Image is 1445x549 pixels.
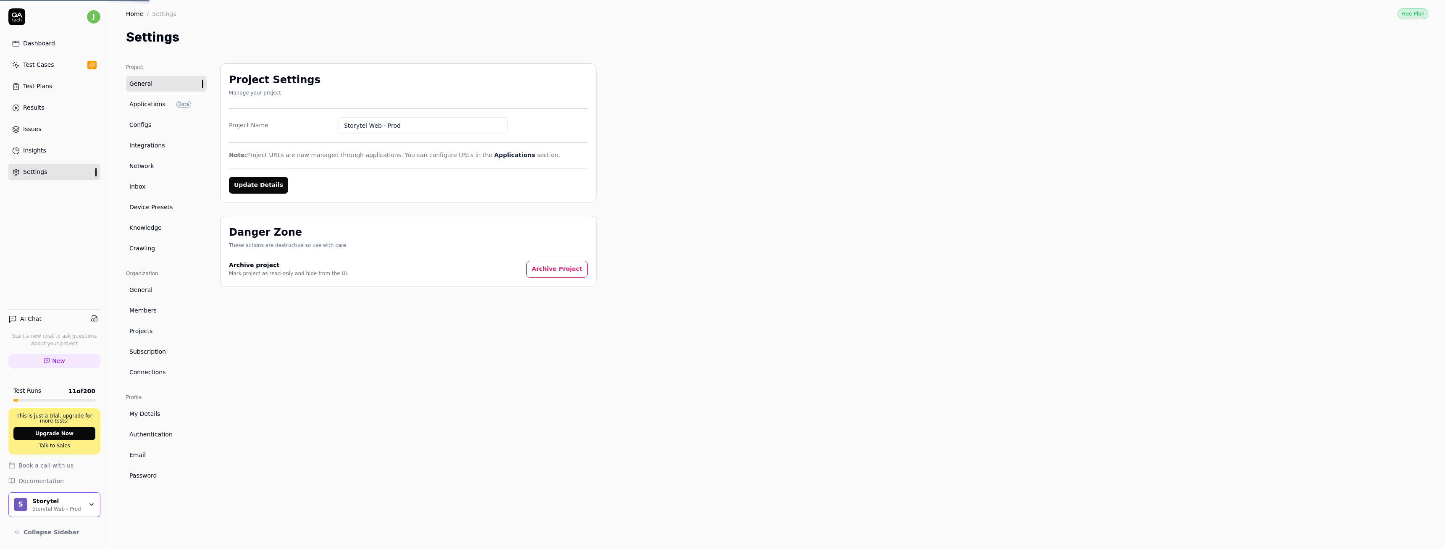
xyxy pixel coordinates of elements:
span: General [129,79,152,88]
div: Dashboard [23,39,55,48]
div: / [147,10,149,18]
a: Device Presets [126,200,207,215]
h4: Archive project [229,261,349,270]
input: Project Name [339,117,508,134]
span: Password [129,471,157,480]
div: Insights [23,146,46,155]
a: Subscription [126,344,207,360]
div: Profile [126,394,207,401]
a: Connections [126,365,207,380]
span: Network [129,162,154,171]
a: My Details [126,406,207,422]
a: Inbox [126,179,207,194]
span: S [14,498,27,511]
span: Members [129,306,157,315]
button: j [87,8,100,25]
span: Book a call with us [18,461,74,470]
a: Dashboard [8,35,100,52]
button: Free Plan [1398,8,1428,19]
span: New [52,357,65,365]
div: Test Plans [23,82,52,91]
a: Email [126,447,207,463]
h2: Project Settings [229,72,321,87]
span: Device Presets [129,203,173,212]
a: Talk to Sales [13,442,95,449]
a: Configs [126,117,207,133]
div: Storytel [32,498,83,505]
h4: AI Chat [20,315,42,323]
button: Collapse Sidebar [8,524,100,541]
button: SStorytelStorytel Web - Prod [8,492,100,517]
span: 11 of 200 [68,387,95,396]
a: Insights [8,142,100,159]
span: Crawling [129,244,155,253]
span: Subscription [129,347,166,356]
span: General [129,286,152,294]
a: New [8,354,100,368]
span: j [87,10,100,24]
h1: Settings [126,28,179,47]
button: Update Details [229,177,288,194]
div: Results [23,103,45,112]
a: Applications [494,152,535,158]
span: My Details [129,410,160,418]
p: This is just a trial, upgrade for more tests! [13,413,95,423]
a: Test Cases [8,57,100,73]
a: Projects [126,323,207,339]
div: Issues [23,125,42,134]
a: Knowledge [126,220,207,236]
span: Inbox [129,182,145,191]
a: ApplicationsBeta [126,97,207,112]
span: Applications [129,100,166,109]
div: Settings [23,168,47,176]
a: Issues [8,121,100,137]
a: Book a call with us [8,461,100,470]
span: Beta [176,101,191,108]
div: Organization [126,270,207,277]
a: General [126,76,207,92]
div: Test Cases [23,60,54,69]
a: Results [8,100,100,116]
a: Members [126,303,207,318]
a: General [126,282,207,298]
a: Crawling [126,241,207,256]
div: Mark project as read-only and hide from the UI. [229,270,349,277]
p: Start a new chat to ask questions about your project [8,332,100,347]
span: Email [129,451,146,460]
div: Project URLs are now managed through applications. You can configure URLs in the section. [229,151,588,160]
strong: Note: [229,152,247,158]
a: Settings [8,164,100,180]
a: Test Plans [8,78,100,95]
div: Project [126,63,207,71]
a: Network [126,158,207,174]
span: Collapse Sidebar [24,528,79,537]
span: Configs [129,121,151,129]
div: Storytel Web - Prod [32,505,83,512]
div: Project Name [229,121,339,130]
a: Home [126,10,143,18]
a: Integrations [126,138,207,153]
button: Archive Project [526,261,588,278]
span: Documentation [18,477,64,486]
span: Projects [129,327,152,336]
span: Connections [129,368,166,377]
div: These actions are destructive so use with care. [229,242,348,249]
a: Authentication [126,427,207,442]
a: Password [126,468,207,483]
span: Authentication [129,430,173,439]
button: Upgrade Now [13,427,95,440]
h2: Danger Zone [229,225,302,240]
span: Knowledge [129,223,162,232]
span: Integrations [129,141,165,150]
h5: Test Runs [13,387,41,395]
div: Manage your project [229,89,321,97]
div: Settings [152,10,176,18]
a: Documentation [8,477,100,486]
